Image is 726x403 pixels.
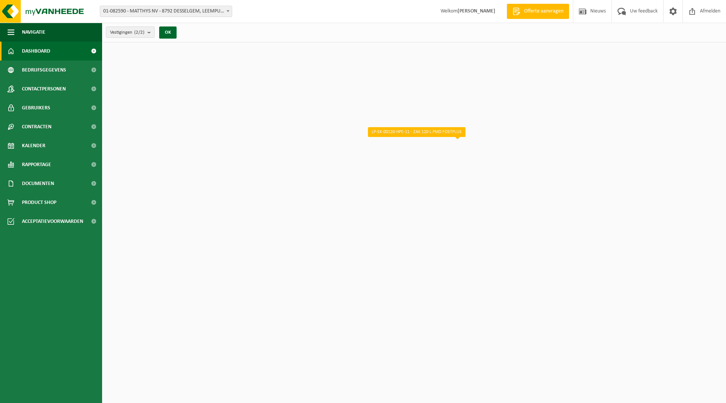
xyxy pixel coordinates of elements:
[22,79,66,98] span: Contactpersonen
[22,193,56,212] span: Product Shop
[22,23,45,42] span: Navigatie
[22,174,54,193] span: Documenten
[22,42,50,61] span: Dashboard
[100,6,232,17] span: 01-082590 - MATTHYS NV - 8792 DESSELGEM, LEEMPUTSTRAAT 75
[22,61,66,79] span: Bedrijfsgegevens
[159,26,177,39] button: OK
[22,136,45,155] span: Kalender
[22,212,83,231] span: Acceptatievoorwaarden
[22,155,51,174] span: Rapportage
[22,98,50,117] span: Gebruikers
[22,117,51,136] span: Contracten
[507,4,569,19] a: Offerte aanvragen
[106,26,155,38] button: Vestigingen(2/2)
[522,8,565,15] span: Offerte aanvragen
[110,27,144,38] span: Vestigingen
[134,30,144,35] count: (2/2)
[458,8,495,14] strong: [PERSON_NAME]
